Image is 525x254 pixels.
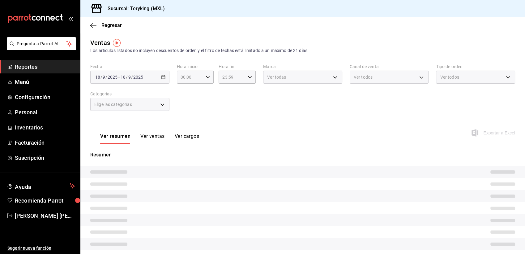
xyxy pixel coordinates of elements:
[128,75,131,80] input: --
[100,133,130,144] button: Ver resumen
[140,133,165,144] button: Ver ventas
[90,22,122,28] button: Regresar
[263,64,342,69] label: Marca
[15,93,75,101] span: Configuración
[90,38,110,47] div: Ventas
[15,212,75,220] span: [PERSON_NAME] [PERSON_NAME]
[105,75,107,80] span: /
[107,75,118,80] input: ----
[90,47,515,54] div: Los artículos listados no incluyen descuentos de orden y el filtro de fechas está limitado a un m...
[15,182,67,190] span: Ayuda
[120,75,126,80] input: --
[7,37,76,50] button: Pregunta a Parrot AI
[15,78,75,86] span: Menú
[95,75,100,80] input: --
[102,75,105,80] input: --
[126,75,128,80] span: /
[15,196,75,205] span: Recomienda Parrot
[7,245,75,252] span: Sugerir nueva función
[4,45,76,51] a: Pregunta a Parrot AI
[17,41,66,47] span: Pregunta a Parrot AI
[15,123,75,132] span: Inventarios
[100,75,102,80] span: /
[90,151,515,159] p: Resumen
[436,64,515,69] label: Tipo de orden
[15,154,75,162] span: Suscripción
[440,74,459,80] span: Ver todos
[90,64,169,69] label: Fecha
[101,22,122,28] span: Regresar
[354,74,373,80] span: Ver todos
[15,108,75,116] span: Personal
[15,63,75,71] span: Reportes
[177,64,214,69] label: Hora inicio
[267,74,286,80] span: Ver todas
[100,133,199,144] div: navigation tabs
[103,5,165,12] h3: Sucursal: Teryking (MXL)
[113,39,121,47] img: Tooltip marker
[94,101,132,107] span: Elige las categorías
[350,64,429,69] label: Canal de venta
[15,138,75,147] span: Facturación
[90,92,169,96] label: Categorías
[219,64,256,69] label: Hora fin
[175,133,199,144] button: Ver cargos
[131,75,133,80] span: /
[133,75,143,80] input: ----
[118,75,120,80] span: -
[68,16,73,21] button: open_drawer_menu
